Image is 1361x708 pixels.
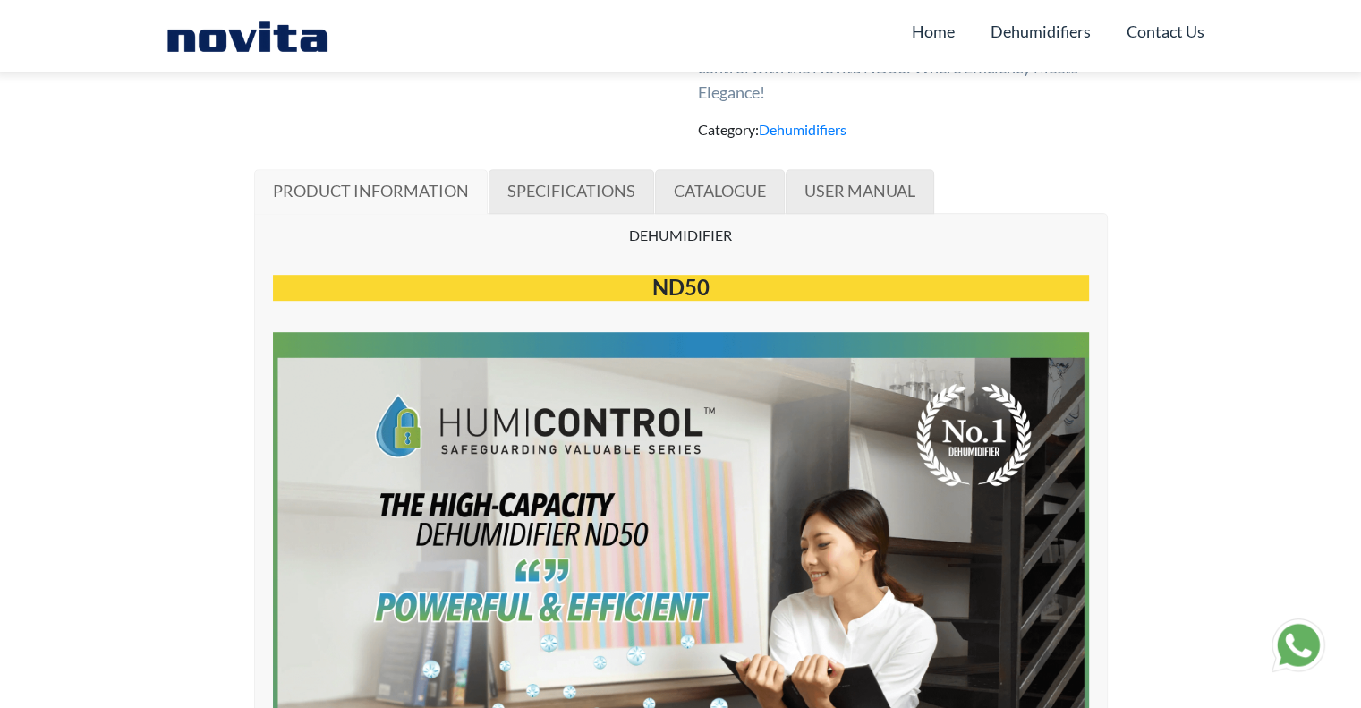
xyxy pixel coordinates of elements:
[157,18,337,54] img: Novita
[912,14,955,48] a: Home
[507,181,635,200] span: SPECIFICATIONS
[652,274,710,300] span: ND50
[804,181,915,200] span: USER MANUAL
[674,181,766,200] span: CATALOGUE
[698,121,846,138] span: Category:
[759,121,846,138] a: Dehumidifiers
[786,169,934,214] a: USER MANUAL
[254,169,488,214] a: PRODUCT INFORMATION
[273,181,469,200] span: PRODUCT INFORMATION
[629,226,732,243] span: DEHUMIDIFIER
[991,14,1091,48] a: Dehumidifiers
[655,169,785,214] a: CATALOGUE
[489,169,654,214] a: SPECIFICATIONS
[1127,14,1204,48] a: Contact Us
